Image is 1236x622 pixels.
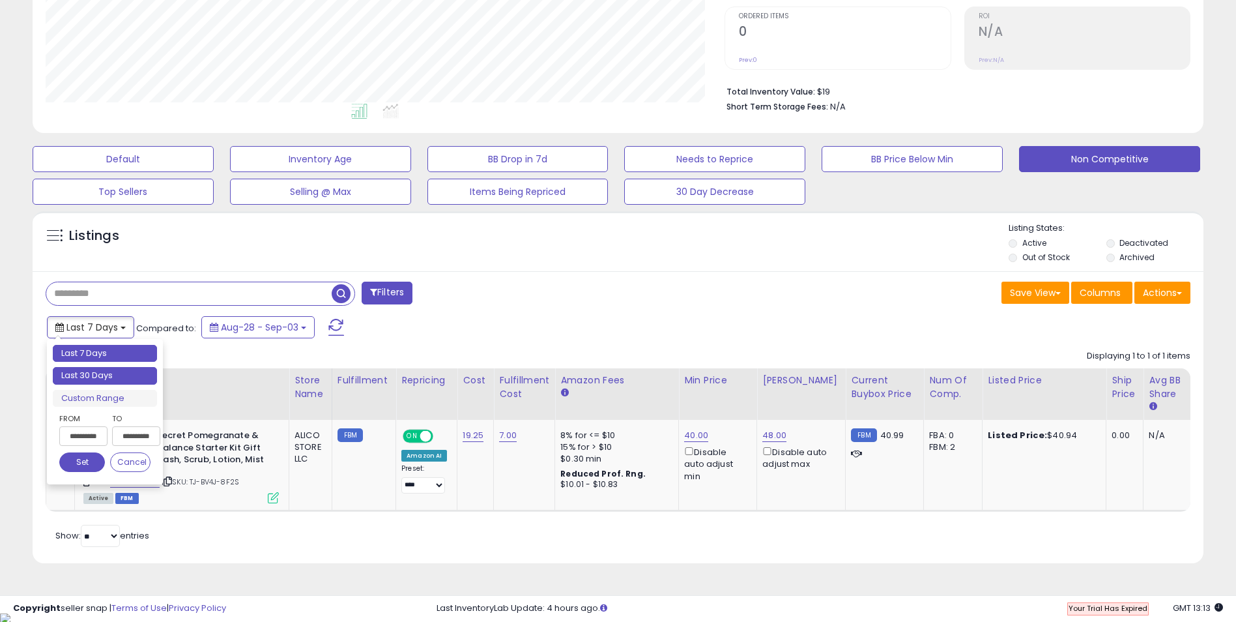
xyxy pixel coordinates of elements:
[1001,282,1069,304] button: Save View
[1149,401,1157,413] small: Avg BB Share.
[560,387,568,399] small: Amazon Fees.
[1149,430,1192,441] div: N/A
[431,431,452,442] span: OFF
[739,13,950,20] span: Ordered Items
[979,13,1190,20] span: ROI
[401,464,447,494] div: Preset:
[1134,282,1190,304] button: Actions
[624,146,805,172] button: Needs to Reprice
[988,374,1100,387] div: Listed Price
[726,86,815,97] b: Total Inventory Value:
[1173,602,1223,614] span: 2025-09-11 13:13 GMT
[295,430,322,466] div: ALICO STORE LLC
[463,374,488,387] div: Cost
[499,429,517,442] a: 7.00
[47,316,134,338] button: Last 7 Days
[362,282,412,304] button: Filters
[1080,286,1121,299] span: Columns
[739,56,757,64] small: Prev: 0
[169,602,226,614] a: Privacy Policy
[80,374,283,387] div: Title
[201,316,315,338] button: Aug-28 - Sep-03
[684,429,708,442] a: 40.00
[427,146,609,172] button: BB Drop in 7d
[560,430,668,441] div: 8% for <= $10
[59,452,105,472] button: Set
[762,429,786,442] a: 48.00
[851,428,876,442] small: FBM
[66,321,118,334] span: Last 7 Days
[338,428,363,442] small: FBM
[1087,350,1190,363] div: Displaying 1 to 1 of 1 items
[684,445,747,482] div: Disable auto adjust min
[560,441,668,453] div: 15% for > $10
[401,374,452,387] div: Repricing
[1069,603,1147,614] span: Your Trial Has Expired
[560,468,646,479] b: Reduced Prof. Rng.
[560,479,668,490] div: $10.01 - $10.83
[560,453,668,465] div: $0.30 min
[33,179,214,205] button: Top Sellers
[762,374,840,387] div: [PERSON_NAME]
[13,602,226,615] div: seller snap | |
[739,24,950,42] h2: 0
[113,430,271,469] b: Victoria's Secret Pomegranate & Lotus The Balance Starter Kit Gift Set Body Wash, Scrub, Lotion, ...
[684,374,751,387] div: Min Price
[929,374,977,401] div: Num of Comp.
[401,450,447,462] div: Amazon AI
[69,227,119,245] h5: Listings
[463,429,483,442] a: 19.25
[624,179,805,205] button: 30 Day Decrease
[53,367,157,385] li: Last 30 Days
[1022,252,1070,263] label: Out of Stock
[83,430,279,502] div: ASIN:
[1022,237,1046,248] label: Active
[404,431,420,442] span: ON
[929,430,972,441] div: FBA: 0
[427,179,609,205] button: Items Being Repriced
[162,477,239,487] span: | SKU: TJ-BV4J-8F2S
[112,412,151,425] label: To
[822,146,1003,172] button: BB Price Below Min
[979,24,1190,42] h2: N/A
[1112,430,1133,441] div: 0.00
[110,452,151,472] button: Cancel
[295,374,326,401] div: Store Name
[1119,252,1155,263] label: Archived
[929,441,972,453] div: FBM: 2
[1149,374,1196,401] div: Avg BB Share
[115,493,139,504] span: FBM
[59,412,105,425] label: From
[979,56,1004,64] small: Prev: N/A
[880,429,904,441] span: 40.99
[1019,146,1200,172] button: Non Competitive
[726,83,1181,98] li: $19
[230,179,411,205] button: Selling @ Max
[1112,374,1138,401] div: Ship Price
[560,374,673,387] div: Amazon Fees
[988,430,1096,441] div: $40.94
[83,493,113,504] span: All listings currently available for purchase on Amazon
[1119,237,1168,248] label: Deactivated
[221,321,298,334] span: Aug-28 - Sep-03
[230,146,411,172] button: Inventory Age
[33,146,214,172] button: Default
[338,374,390,387] div: Fulfillment
[55,529,149,542] span: Show: entries
[988,429,1047,441] b: Listed Price:
[13,602,61,614] strong: Copyright
[762,445,835,470] div: Disable auto adjust max
[1009,222,1203,235] p: Listing States:
[499,374,549,401] div: Fulfillment Cost
[851,374,918,401] div: Current Buybox Price
[1071,282,1132,304] button: Columns
[111,602,167,614] a: Terms of Use
[136,322,196,334] span: Compared to:
[726,101,828,112] b: Short Term Storage Fees:
[830,100,846,113] span: N/A
[53,390,157,407] li: Custom Range
[437,602,1223,615] div: Last InventoryLab Update: 4 hours ago.
[53,345,157,363] li: Last 7 Days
